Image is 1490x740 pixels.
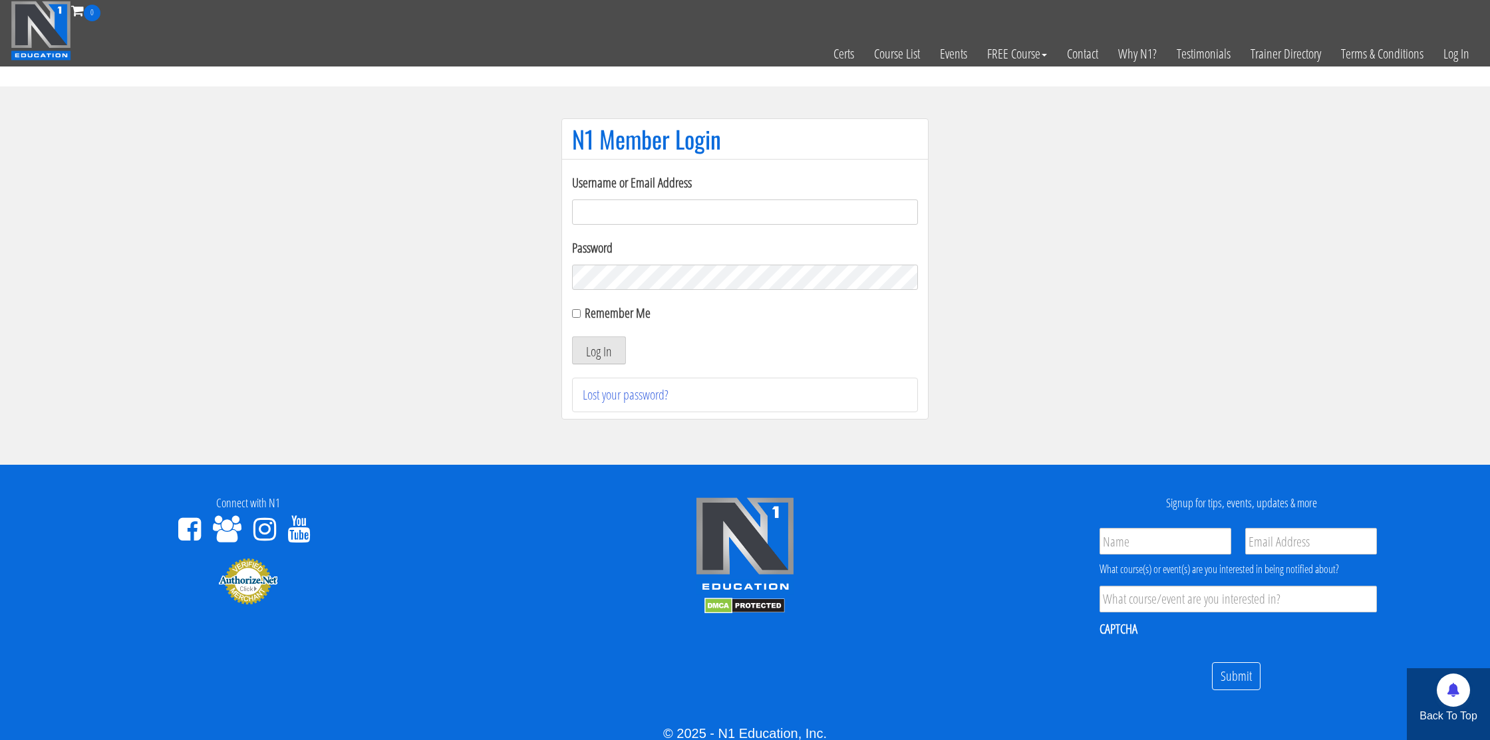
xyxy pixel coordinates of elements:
input: What course/event are you interested in? [1100,586,1377,612]
p: Back To Top [1407,708,1490,724]
a: Terms & Conditions [1331,21,1433,86]
a: Why N1? [1108,21,1167,86]
a: Certs [823,21,864,86]
input: Email Address [1245,528,1377,555]
h4: Connect with N1 [10,497,487,510]
a: Log In [1433,21,1479,86]
img: DMCA.com Protection Status [704,598,785,614]
a: 0 [71,1,100,19]
label: Password [572,238,918,258]
input: Submit [1212,662,1261,691]
img: n1-edu-logo [695,497,795,595]
a: Contact [1057,21,1108,86]
label: CAPTCHA [1100,620,1137,638]
img: n1-education [11,1,71,61]
h4: Signup for tips, events, updates & more [1003,497,1480,510]
label: Username or Email Address [572,173,918,193]
a: Trainer Directory [1241,21,1331,86]
h1: N1 Member Login [572,126,918,152]
a: Lost your password? [583,386,669,404]
a: FREE Course [977,21,1057,86]
div: What course(s) or event(s) are you interested in being notified about? [1100,561,1377,577]
a: Course List [864,21,930,86]
img: Authorize.Net Merchant - Click to Verify [218,557,278,605]
a: Events [930,21,977,86]
input: Name [1100,528,1231,555]
button: Log In [572,336,626,364]
span: 0 [84,5,100,21]
a: Testimonials [1167,21,1241,86]
label: Remember Me [585,304,651,322]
